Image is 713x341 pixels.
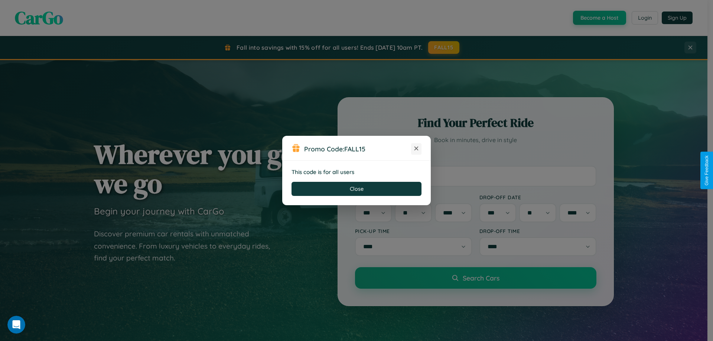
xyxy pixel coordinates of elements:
h3: Promo Code: [304,145,411,153]
div: Give Feedback [704,155,709,186]
iframe: Intercom live chat [7,316,25,334]
strong: This code is for all users [292,168,354,176]
b: FALL15 [344,145,365,153]
button: Close [292,182,421,196]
